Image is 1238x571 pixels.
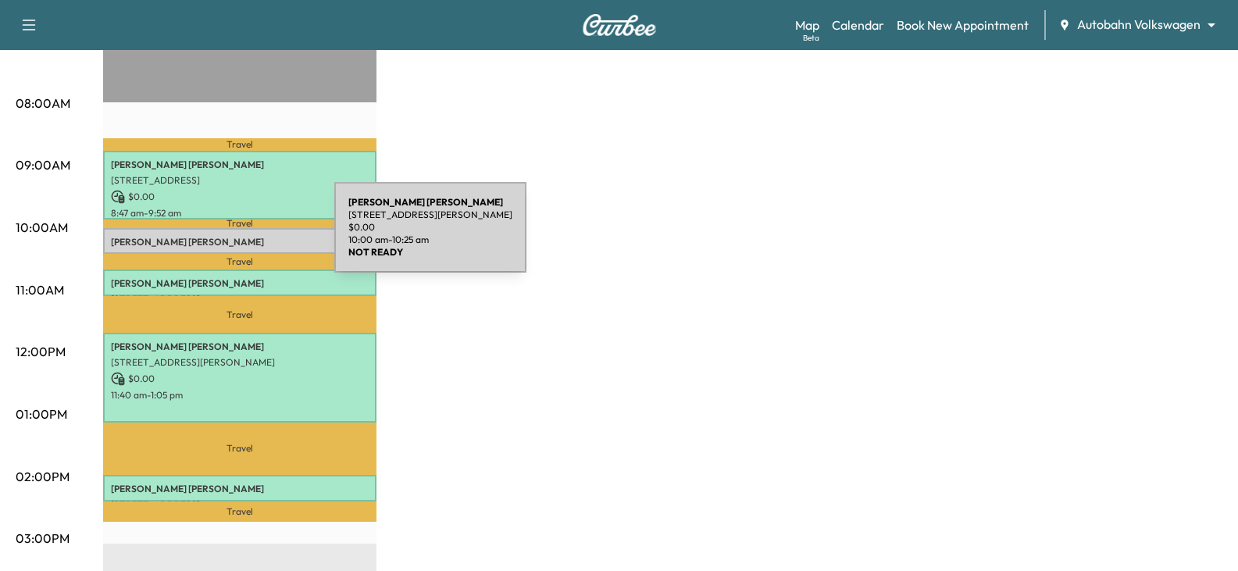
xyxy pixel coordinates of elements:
[16,218,68,237] p: 10:00AM
[803,32,819,44] div: Beta
[832,16,884,34] a: Calendar
[103,296,376,333] p: Travel
[111,190,369,204] p: $ 0.00
[16,94,70,112] p: 08:00AM
[16,467,70,486] p: 02:00PM
[16,405,67,423] p: 01:00PM
[348,196,503,208] b: [PERSON_NAME] [PERSON_NAME]
[111,159,369,171] p: [PERSON_NAME] [PERSON_NAME]
[111,389,369,401] p: 11:40 am - 1:05 pm
[103,138,376,151] p: Travel
[111,483,369,495] p: [PERSON_NAME] [PERSON_NAME]
[348,221,512,234] p: $ 0.00
[1077,16,1201,34] span: Autobahn Volkswagen
[16,342,66,361] p: 12:00PM
[111,236,369,248] p: [PERSON_NAME] [PERSON_NAME]
[111,293,369,305] p: [STREET_ADDRESS]
[103,254,376,269] p: Travel
[103,219,376,228] p: Travel
[111,174,369,187] p: [STREET_ADDRESS]
[111,252,369,264] p: [STREET_ADDRESS][PERSON_NAME]
[348,246,403,258] b: NOT READY
[103,423,376,475] p: Travel
[103,501,376,523] p: Travel
[582,14,657,36] img: Curbee Logo
[16,529,70,548] p: 03:00PM
[16,280,64,299] p: 11:00AM
[111,207,369,219] p: 8:47 am - 9:52 am
[111,341,369,353] p: [PERSON_NAME] [PERSON_NAME]
[111,356,369,369] p: [STREET_ADDRESS][PERSON_NAME]
[795,16,819,34] a: MapBeta
[111,498,369,511] p: [STREET_ADDRESS]
[897,16,1029,34] a: Book New Appointment
[348,209,512,221] p: [STREET_ADDRESS][PERSON_NAME]
[111,372,369,386] p: $ 0.00
[111,277,369,290] p: [PERSON_NAME] [PERSON_NAME]
[348,234,512,246] p: 10:00 am - 10:25 am
[16,155,70,174] p: 09:00AM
